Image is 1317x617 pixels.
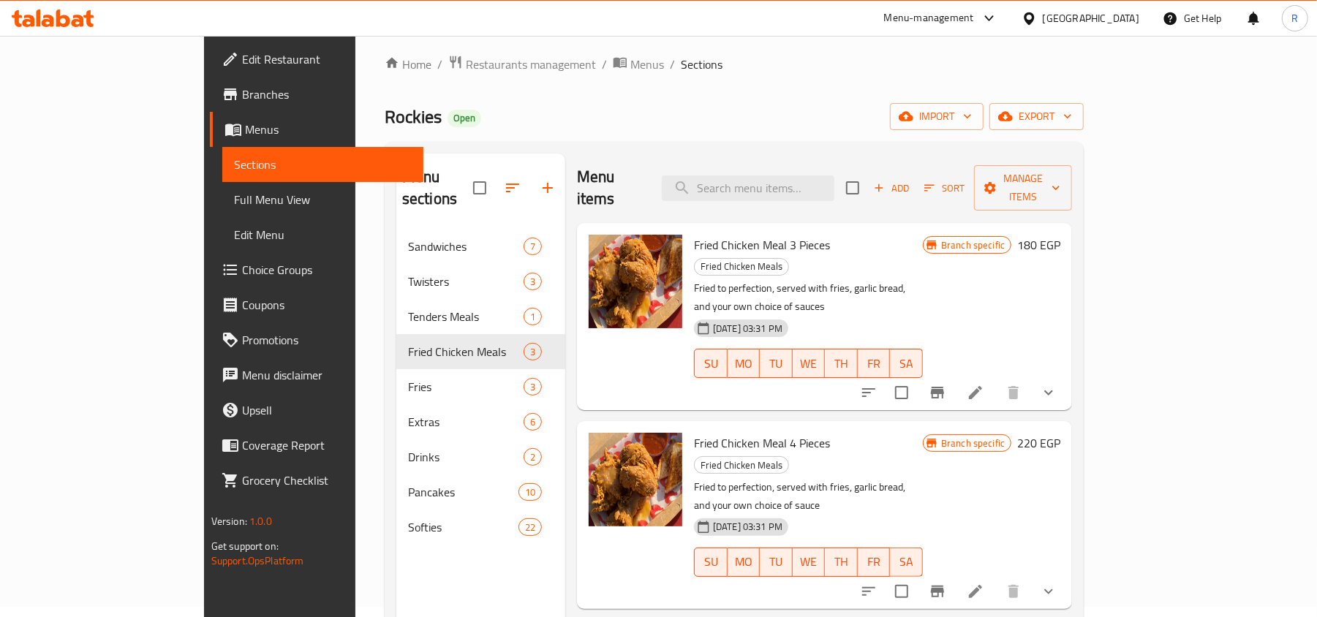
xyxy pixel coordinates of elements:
[396,299,565,334] div: Tenders Meals1
[524,378,542,395] div: items
[242,86,412,103] span: Branches
[890,548,923,577] button: SA
[1001,107,1072,126] span: export
[935,436,1011,450] span: Branch specific
[793,548,826,577] button: WE
[872,180,911,197] span: Add
[681,56,722,73] span: Sections
[707,322,788,336] span: [DATE] 03:31 PM
[448,55,596,74] a: Restaurants management
[695,258,788,275] span: Fried Chicken Meals
[890,349,923,378] button: SA
[967,583,984,600] a: Edit menu item
[210,77,424,112] a: Branches
[396,334,565,369] div: Fried Chicken Meals3
[524,413,542,431] div: items
[210,42,424,77] a: Edit Restaurant
[396,223,565,550] nav: Menu sections
[222,182,424,217] a: Full Menu View
[242,472,412,489] span: Grocery Checklist
[385,100,442,133] span: Rockies
[234,156,412,173] span: Sections
[858,349,891,378] button: FR
[694,478,923,515] p: Fried to perfection, served with fries, garlic bread, and your own choice of sauce
[519,485,541,499] span: 10
[694,432,830,454] span: Fried Chicken Meal 4 Pieces
[524,448,542,466] div: items
[793,349,826,378] button: WE
[408,378,524,395] span: Fries
[896,353,917,374] span: SA
[886,576,917,607] span: Select to update
[896,551,917,572] span: SA
[408,518,518,536] div: Softies
[524,380,541,394] span: 3
[662,175,834,201] input: search
[886,377,917,408] span: Select to update
[242,366,412,384] span: Menu disclaimer
[996,375,1031,410] button: delete
[396,404,565,439] div: Extras6
[396,510,565,545] div: Softies22
[989,103,1084,130] button: export
[210,252,424,287] a: Choice Groups
[831,353,852,374] span: TH
[831,551,852,572] span: TH
[1291,10,1298,26] span: R
[728,349,761,378] button: MO
[408,483,518,501] span: Pancakes
[694,548,727,577] button: SU
[733,353,755,374] span: MO
[577,166,644,210] h2: Menu items
[630,56,664,73] span: Menus
[396,369,565,404] div: Fries3
[402,166,473,210] h2: Menu sections
[868,177,915,200] button: Add
[242,50,412,68] span: Edit Restaurant
[1017,235,1060,255] h6: 180 EGP
[437,56,442,73] li: /
[986,170,1060,206] span: Manage items
[245,121,412,138] span: Menus
[967,384,984,401] a: Edit menu item
[851,375,886,410] button: sort-choices
[1043,10,1139,26] div: [GEOGRAPHIC_DATA]
[766,353,787,374] span: TU
[920,375,955,410] button: Branch-specific-item
[1031,574,1066,609] button: show more
[701,551,721,572] span: SU
[242,296,412,314] span: Coupons
[915,177,974,200] span: Sort items
[448,112,481,124] span: Open
[524,345,541,359] span: 3
[1017,433,1060,453] h6: 220 EGP
[921,177,968,200] button: Sort
[695,457,788,474] span: Fried Chicken Meals
[210,112,424,147] a: Menus
[408,343,524,360] span: Fried Chicken Meals
[670,56,675,73] li: /
[799,353,820,374] span: WE
[408,448,524,466] span: Drinks
[760,548,793,577] button: TU
[766,551,787,572] span: TU
[249,512,272,531] span: 1.0.0
[884,10,974,27] div: Menu-management
[242,331,412,349] span: Promotions
[210,287,424,322] a: Coupons
[524,275,541,289] span: 3
[408,273,524,290] span: Twisters
[234,191,412,208] span: Full Menu View
[210,357,424,393] a: Menu disclaimer
[613,55,664,74] a: Menus
[222,217,424,252] a: Edit Menu
[694,349,727,378] button: SU
[851,574,886,609] button: sort-choices
[210,463,424,498] a: Grocery Checklist
[694,234,830,256] span: Fried Chicken Meal 3 Pieces
[935,238,1011,252] span: Branch specific
[408,308,524,325] div: Tenders Meals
